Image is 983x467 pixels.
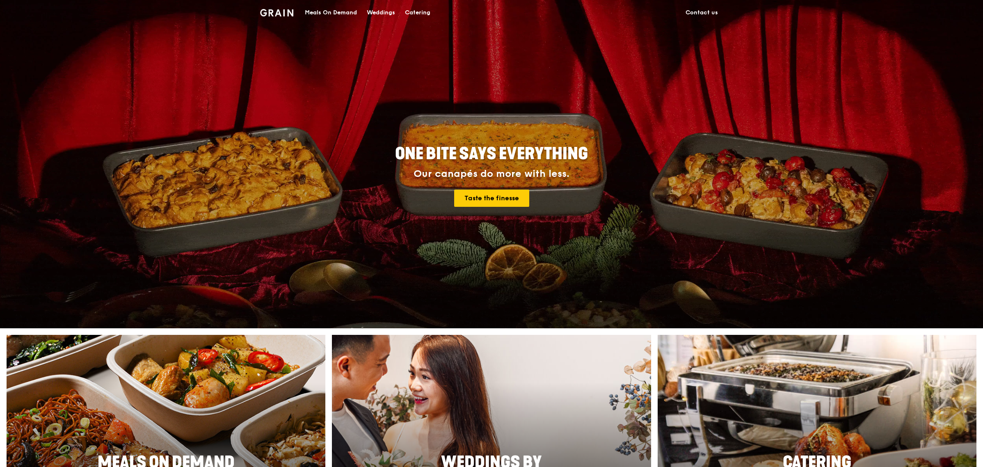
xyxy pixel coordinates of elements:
[260,9,293,16] img: Grain
[681,0,723,25] a: Contact us
[400,0,435,25] a: Catering
[344,168,639,180] div: Our canapés do more with less.
[367,0,395,25] div: Weddings
[405,0,430,25] div: Catering
[305,0,357,25] div: Meals On Demand
[454,190,529,207] a: Taste the finesse
[362,0,400,25] a: Weddings
[395,144,588,164] span: ONE BITE SAYS EVERYTHING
